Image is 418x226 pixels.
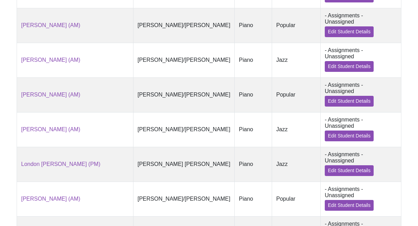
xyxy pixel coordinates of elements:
td: Piano [235,43,272,77]
a: [PERSON_NAME] (AM) [21,126,80,132]
td: [PERSON_NAME]/[PERSON_NAME] [133,182,235,216]
td: Piano [235,112,272,147]
td: [PERSON_NAME]/[PERSON_NAME] [133,77,235,112]
td: [PERSON_NAME]/[PERSON_NAME] [133,112,235,147]
a: London [PERSON_NAME] (PM) [21,161,101,167]
td: [PERSON_NAME]/[PERSON_NAME] [133,43,235,77]
td: [PERSON_NAME]/[PERSON_NAME] [133,8,235,43]
a: [PERSON_NAME] (AM) [21,92,80,98]
td: Piano [235,182,272,216]
td: [PERSON_NAME] [PERSON_NAME] [133,147,235,182]
a: Edit Student Details [325,131,374,141]
td: - Assignments - Unassigned [320,43,401,77]
td: - Assignments - Unassigned [320,8,401,43]
td: Piano [235,77,272,112]
td: Jazz [272,147,321,182]
td: - Assignments - Unassigned [320,182,401,216]
a: Edit Student Details [325,26,374,37]
a: [PERSON_NAME] (AM) [21,57,80,63]
td: Popular [272,77,321,112]
td: - Assignments - Unassigned [320,147,401,182]
td: Jazz [272,43,321,77]
td: Jazz [272,112,321,147]
a: Edit Student Details [325,165,374,176]
a: [PERSON_NAME] (AM) [21,196,80,202]
td: Popular [272,182,321,216]
td: - Assignments - Unassigned [320,77,401,112]
td: Popular [272,8,321,43]
a: Edit Student Details [325,200,374,211]
a: Edit Student Details [325,96,374,107]
a: [PERSON_NAME] (AM) [21,22,80,28]
a: Edit Student Details [325,61,374,72]
td: - Assignments - Unassigned [320,112,401,147]
td: Piano [235,8,272,43]
td: Piano [235,147,272,182]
